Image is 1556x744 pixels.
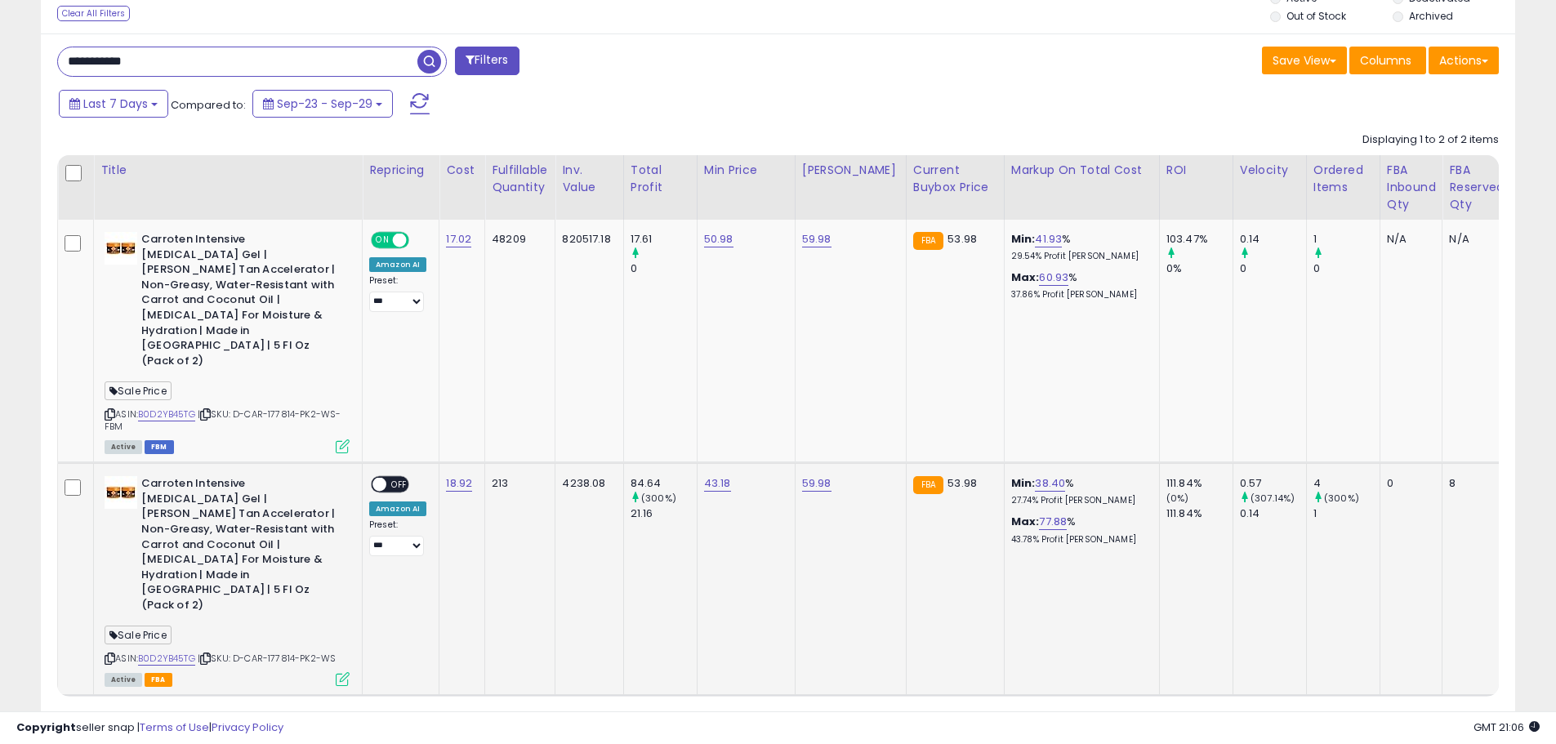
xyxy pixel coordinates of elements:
b: Min: [1011,231,1036,247]
div: 213 [492,476,542,491]
a: B0D2YB45TG [138,652,195,666]
div: 21.16 [631,506,697,521]
small: FBA [913,476,943,494]
div: Fulfillable Quantity [492,162,548,196]
img: 41YFHEvgv-L._SL40_.jpg [105,232,137,265]
a: Terms of Use [140,719,209,735]
div: 103.47% [1166,232,1233,247]
div: Cost [446,162,478,179]
span: ON [372,234,393,247]
a: 60.93 [1039,270,1068,286]
button: Save View [1262,47,1347,74]
div: Current Buybox Price [913,162,997,196]
a: 18.92 [446,475,472,492]
div: Amazon AI [369,501,426,516]
button: Actions [1429,47,1499,74]
div: ASIN: [105,232,350,452]
div: 111.84% [1166,476,1233,491]
a: 38.40 [1035,475,1065,492]
div: seller snap | | [16,720,283,736]
div: % [1011,515,1147,545]
div: 0.14 [1240,506,1306,521]
div: 1 [1313,506,1380,521]
b: Max: [1011,514,1040,529]
b: Max: [1011,270,1040,285]
span: OFF [407,234,433,247]
p: 37.86% Profit [PERSON_NAME] [1011,289,1147,301]
div: 8 [1449,476,1498,491]
small: (300%) [1324,492,1359,505]
a: 41.93 [1035,231,1062,247]
div: 0.14 [1240,232,1306,247]
span: | SKU: D-CAR-177814-PK2-WS [198,652,336,665]
span: 53.98 [947,475,977,491]
div: Velocity [1240,162,1300,179]
span: Sale Price [105,381,172,400]
div: Total Profit [631,162,690,196]
span: Sep-23 - Sep-29 [277,96,372,112]
a: Privacy Policy [212,719,283,735]
a: 59.98 [802,475,832,492]
span: Columns [1360,52,1411,69]
a: B0D2YB45TG [138,408,195,421]
th: The percentage added to the cost of goods (COGS) that forms the calculator for Min & Max prices. [1004,155,1159,220]
div: [PERSON_NAME] [802,162,899,179]
label: Archived [1409,9,1453,23]
div: 0 [1240,261,1306,276]
img: 41YFHEvgv-L._SL40_.jpg [105,476,137,509]
span: FBM [145,440,174,454]
div: ROI [1166,162,1226,179]
span: 2025-10-7 21:06 GMT [1474,719,1540,735]
button: Columns [1349,47,1426,74]
small: (0%) [1166,492,1189,505]
div: % [1011,232,1147,262]
div: ASIN: [105,476,350,684]
div: 0 [631,261,697,276]
b: Min: [1011,475,1036,491]
div: 0.57 [1240,476,1306,491]
div: FBA inbound Qty [1387,162,1436,213]
a: 59.98 [802,231,832,247]
div: Clear All Filters [57,6,130,21]
div: 4238.08 [562,476,610,491]
span: All listings currently available for purchase on Amazon [105,673,142,687]
div: 820517.18 [562,232,610,247]
span: FBA [145,673,172,687]
b: Carroten Intensive [MEDICAL_DATA] Gel | [PERSON_NAME] Tan Accelerator | Non-Greasy, Water-Resista... [141,232,340,372]
a: 43.18 [704,475,731,492]
strong: Copyright [16,719,76,735]
div: 17.61 [631,232,697,247]
small: (300%) [641,492,676,505]
span: | SKU: D-CAR-177814-PK2-WS-FBM [105,408,341,432]
div: Min Price [704,162,788,179]
div: % [1011,270,1147,301]
span: All listings currently available for purchase on Amazon [105,440,142,454]
div: 111.84% [1166,506,1233,521]
p: 29.54% Profit [PERSON_NAME] [1011,251,1147,262]
a: 17.02 [446,231,471,247]
span: Sale Price [105,626,172,644]
div: FBA Reserved Qty [1449,162,1504,213]
button: Sep-23 - Sep-29 [252,90,393,118]
p: 27.74% Profit [PERSON_NAME] [1011,495,1147,506]
b: Carroten Intensive [MEDICAL_DATA] Gel | [PERSON_NAME] Tan Accelerator | Non-Greasy, Water-Resista... [141,476,340,617]
small: FBA [913,232,943,250]
div: Markup on Total Cost [1011,162,1153,179]
a: 50.98 [704,231,733,247]
div: Ordered Items [1313,162,1373,196]
div: 0 [1313,261,1380,276]
div: Amazon AI [369,257,426,272]
p: 43.78% Profit [PERSON_NAME] [1011,534,1147,546]
div: Preset: [369,275,426,312]
span: OFF [386,478,412,492]
div: 0% [1166,261,1233,276]
div: Repricing [369,162,432,179]
div: N/A [1449,232,1498,247]
div: 84.64 [631,476,697,491]
div: 1 [1313,232,1380,247]
div: Title [100,162,355,179]
div: Displaying 1 to 2 of 2 items [1362,132,1499,148]
div: N/A [1387,232,1430,247]
label: Out of Stock [1286,9,1346,23]
div: 0 [1387,476,1430,491]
